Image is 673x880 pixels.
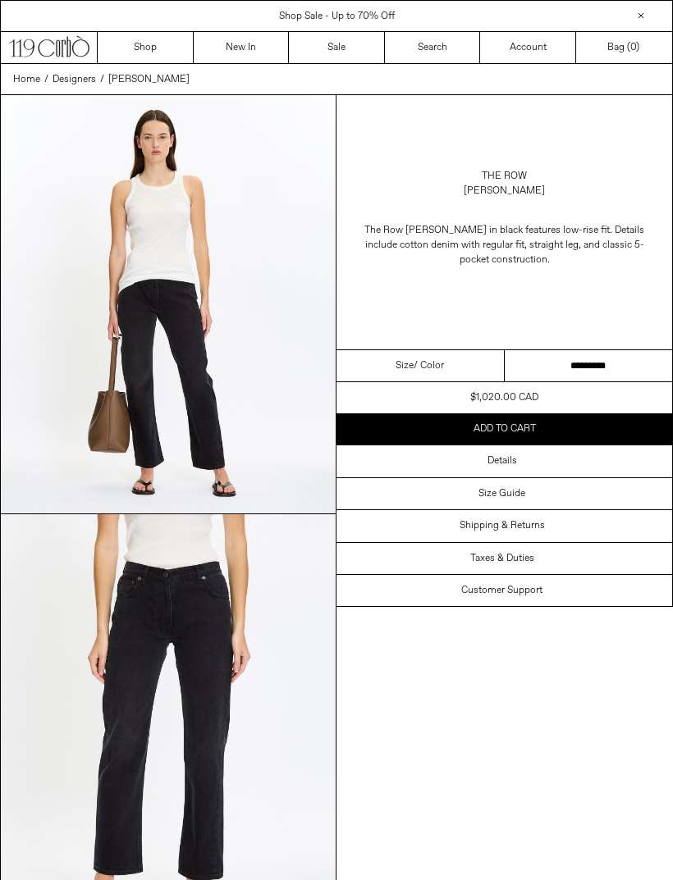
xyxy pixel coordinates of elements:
div: [PERSON_NAME] [464,184,545,198]
a: Bag () [576,32,672,63]
button: Add to cart [336,413,672,445]
span: ) [630,40,639,55]
span: Home [13,73,40,86]
h3: Shipping & Returns [460,520,545,531]
a: [PERSON_NAME] [108,72,190,87]
span: / [100,72,104,87]
h3: Customer Support [461,585,543,596]
a: Shop [98,32,194,63]
span: / Color [414,358,444,373]
div: $1,020.00 CAD [470,390,538,405]
a: Shop Sale - Up to 70% Off [279,10,395,23]
a: The Row [482,169,527,184]
p: The Row [PERSON_NAME] in black features l [353,215,656,276]
span: 0 [630,41,636,54]
a: Sale [289,32,385,63]
a: New In [194,32,290,63]
h3: Taxes & Duties [470,553,534,564]
h3: Details [488,455,517,467]
a: Designers [53,72,96,87]
span: Size [396,358,414,373]
span: ow-rise fit. Details include cotton denim with regular fit, straight leg, and classic 5-pocket co... [365,224,645,267]
span: [PERSON_NAME] [108,73,190,86]
h3: Size Guide [478,488,525,499]
a: Search [385,32,481,63]
span: Add to cart [474,422,536,435]
span: Designers [53,73,96,86]
a: Account [480,32,576,63]
a: Home [13,72,40,87]
span: / [44,72,48,87]
img: Corbo-2024-04-23-e-Com4827_1800x1800.jpg [1,95,336,513]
